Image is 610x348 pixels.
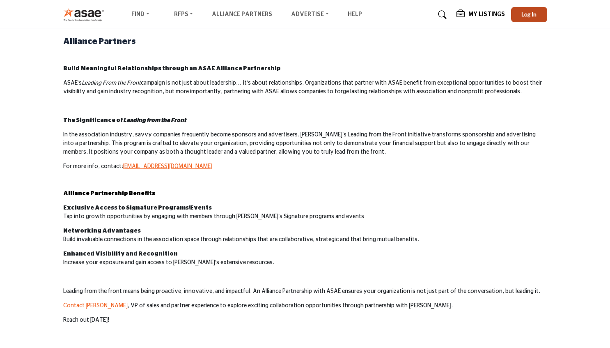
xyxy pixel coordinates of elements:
[456,10,505,20] div: My Listings
[63,250,547,267] p: Increase your exposure and gain access to [PERSON_NAME]’s extensive resources.
[521,11,537,18] span: Log In
[63,118,186,123] strong: The Significance of
[63,66,281,71] strong: Build Meaningful Relationships through an ASAE Alliance Partnership
[63,189,547,198] h2: Alliance Partnership Benefits
[430,8,452,21] a: Search
[123,164,212,169] a: [EMAIL_ADDRESS][DOMAIN_NAME]
[168,9,199,21] a: RFPs
[63,303,128,309] a: Contact [PERSON_NAME]
[63,204,547,221] p: Tap into growth opportunities by engaging with members through [PERSON_NAME]’s Signature programs...
[63,35,547,48] h2: Alliance Partners
[126,9,155,21] a: Find
[63,302,547,310] p: , VP of sales and partner experience to explore exciting collaboration opportunities through part...
[63,227,547,244] p: Build invaluable connections in the association space through relationships that are collaborativ...
[212,12,272,17] a: Alliance Partners
[63,79,547,96] p: ASAE’s campaign is not just about leadership… it’s about relationships. Organizations that partne...
[63,8,109,21] img: Site Logo
[123,118,186,123] em: Leading from the Front
[82,80,141,86] em: Leading From the Front
[63,251,178,257] strong: Enhanced Visibility and Recognition
[63,205,212,211] strong: Exclusive Access to Signature Programs/Events
[63,316,547,325] p: Reach out [DATE]!
[63,131,547,157] p: In the association industry, savvy companies frequently become sponsors and advertisers. [PERSON_...
[63,287,547,296] p: Leading from the front means being proactive, innovative, and impactful. An Alliance Partnership ...
[63,162,547,171] p: For more info, contact:
[285,9,335,21] a: Advertise
[468,11,505,18] h5: My Listings
[511,7,547,22] button: Log In
[348,12,362,17] a: Help
[63,228,141,234] strong: Networking Advantages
